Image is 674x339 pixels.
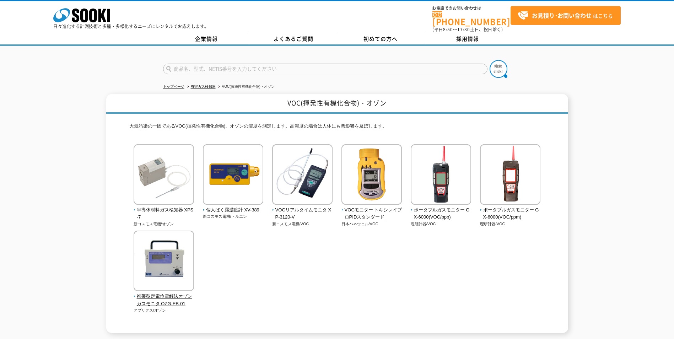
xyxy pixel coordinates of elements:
span: 携帯型定電位電解法オゾンガスモニタ OZG-EB-01 [134,293,194,308]
a: 採用情報 [424,34,511,44]
span: ポータブルガスモニター GX-6000(VOC/ppb) [411,206,471,221]
a: よくあるご質問 [250,34,337,44]
a: トップページ [163,85,184,88]
img: 個人ばく露濃度計 XV-389 [203,144,263,206]
a: 初めての方へ [337,34,424,44]
a: 企業情報 [163,34,250,44]
p: 新コスモス電機/VOC [272,221,333,227]
p: 日々進化する計測技術と多種・多様化するニーズにレンタルでお応えします。 [53,24,209,28]
input: 商品名、型式、NETIS番号を入力してください [163,64,487,74]
a: 携帯型定電位電解法オゾンガスモニタ OZG-EB-01 [134,286,194,307]
p: 理研計器/VOC [411,221,471,227]
p: 新コスモス電機/トルエン [203,214,264,220]
span: 初めての方へ [363,35,398,43]
span: 半導体材料ガス検知器 XPS-7 [134,206,194,221]
span: 8:50 [443,26,453,33]
img: VOCモニター トキシレイプロPIDスタンダード [341,144,402,206]
img: ポータブルガスモニター GX-6000(VOC/ppm) [480,144,540,206]
a: 個人ばく露濃度計 XV-389 [203,200,264,214]
span: VOCリアルタイムモニタ XP-3120-V [272,206,333,221]
a: 半導体材料ガス検知器 XPS-7 [134,200,194,221]
a: 有害ガス検知器 [191,85,216,88]
img: VOCリアルタイムモニタ XP-3120-V [272,144,333,206]
span: VOCモニター トキシレイプロPIDスタンダード [341,206,402,221]
p: 大気汚染の一因であるVOC(揮発性有機化合物)、オゾンの濃度を測定します。高濃度の場合は人体にも悪影響を及ぼします。 [129,123,545,134]
a: お見積り･お問い合わせはこちら [511,6,621,25]
img: ポータブルガスモニター GX-6000(VOC/ppb) [411,144,471,206]
span: ポータブルガスモニター GX-6000(VOC/ppm) [480,206,541,221]
span: 17:30 [457,26,470,33]
a: ポータブルガスモニター GX-6000(VOC/ppm) [480,200,541,221]
img: btn_search.png [490,60,507,78]
span: はこちら [518,10,613,21]
span: 個人ばく露濃度計 XV-389 [203,206,264,214]
span: (平日 ～ 土日、祝日除く) [432,26,503,33]
a: ポータブルガスモニター GX-6000(VOC/ppb) [411,200,471,221]
h1: VOC(揮発性有機化合物)・オゾン [106,94,568,114]
p: 日本ハネウェル/VOC [341,221,402,227]
a: VOCモニター トキシレイプロPIDスタンダード [341,200,402,221]
p: 理研計器/VOC [480,221,541,227]
img: 半導体材料ガス検知器 XPS-7 [134,144,194,206]
strong: お見積り･お問い合わせ [532,11,592,20]
p: アプリクス/オゾン [134,307,194,313]
span: お電話でのお問い合わせは [432,6,511,10]
p: 新コスモス電機/オゾン [134,221,194,227]
a: [PHONE_NUMBER] [432,11,511,26]
a: VOCリアルタイムモニタ XP-3120-V [272,200,333,221]
li: VOC(揮発性有機化合物)・オゾン [217,83,275,91]
img: 携帯型定電位電解法オゾンガスモニタ OZG-EB-01 [134,231,194,293]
